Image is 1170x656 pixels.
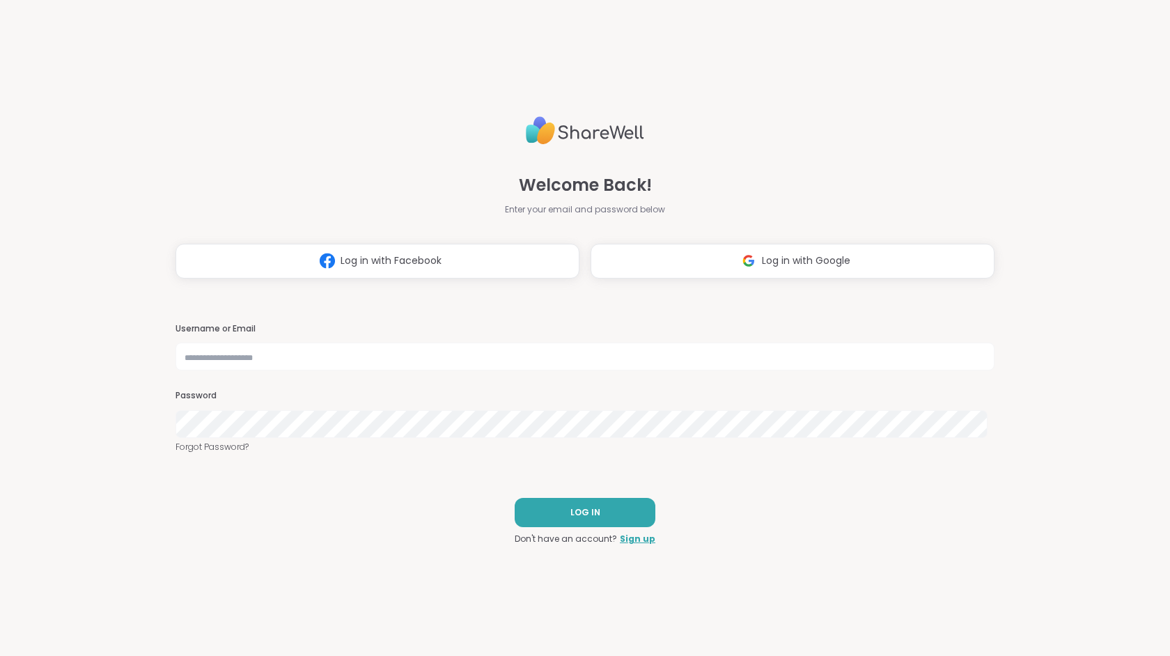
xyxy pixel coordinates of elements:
h3: Username or Email [175,323,994,335]
button: Log in with Facebook [175,244,579,279]
span: Enter your email and password below [505,203,665,216]
span: Log in with Facebook [341,253,442,268]
button: Log in with Google [591,244,994,279]
a: Sign up [620,533,655,545]
h3: Password [175,390,994,402]
a: Forgot Password? [175,441,994,453]
span: Welcome Back! [519,173,652,198]
img: ShareWell Logo [526,111,644,150]
button: LOG IN [515,498,655,527]
img: ShareWell Logomark [314,248,341,274]
span: Don't have an account? [515,533,617,545]
span: Log in with Google [762,253,850,268]
span: LOG IN [570,506,600,519]
img: ShareWell Logomark [735,248,762,274]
